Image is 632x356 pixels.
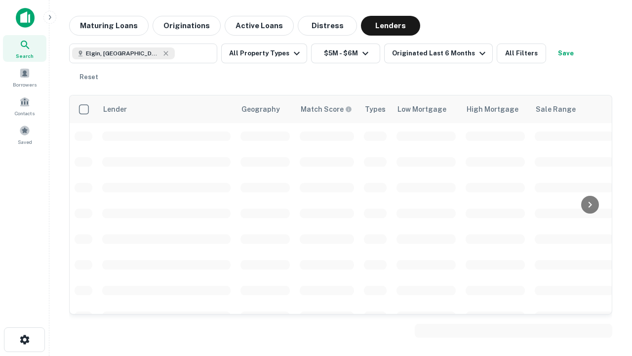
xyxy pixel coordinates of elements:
div: High Mortgage [467,103,518,115]
div: Geography [241,103,280,115]
div: Types [365,103,386,115]
button: Active Loans [225,16,294,36]
span: Contacts [15,109,35,117]
button: Originations [153,16,221,36]
span: Elgin, [GEOGRAPHIC_DATA], [GEOGRAPHIC_DATA] [86,49,160,58]
button: Save your search to get updates of matches that match your search criteria. [550,44,582,63]
button: Originated Last 6 Months [384,44,493,63]
button: $5M - $6M [311,44,380,63]
span: Search [16,52,34,60]
th: Lender [97,95,236,123]
a: Borrowers [3,64,46,90]
button: All Filters [497,44,546,63]
button: All Property Types [221,44,307,63]
a: Search [3,35,46,62]
a: Saved [3,121,46,148]
th: High Mortgage [461,95,530,123]
div: Low Mortgage [397,103,446,115]
th: Geography [236,95,295,123]
button: Lenders [361,16,420,36]
span: Saved [18,138,32,146]
span: Borrowers [13,81,37,89]
div: Originated Last 6 Months [392,47,488,59]
th: Types [359,95,392,123]
th: Low Mortgage [392,95,461,123]
button: Reset [73,67,105,87]
div: Sale Range [536,103,576,115]
h6: Match Score [301,104,350,115]
div: Lender [103,103,127,115]
img: capitalize-icon.png [16,8,35,28]
button: Distress [298,16,357,36]
button: Maturing Loans [69,16,149,36]
div: Capitalize uses an advanced AI algorithm to match your search with the best lender. The match sco... [301,104,352,115]
th: Sale Range [530,95,619,123]
a: Contacts [3,92,46,119]
th: Capitalize uses an advanced AI algorithm to match your search with the best lender. The match sco... [295,95,359,123]
iframe: Chat Widget [583,277,632,324]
